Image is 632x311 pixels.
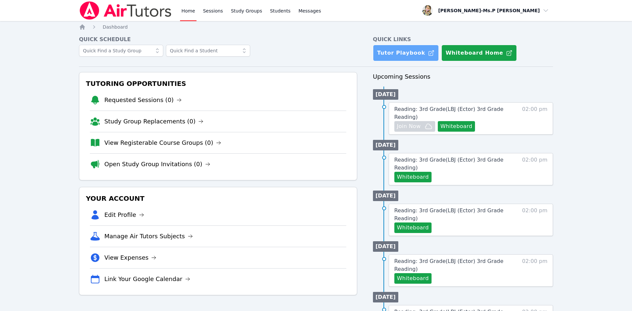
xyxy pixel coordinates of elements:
[441,45,517,61] button: Whiteboard Home
[394,273,432,284] button: Whiteboard
[85,78,352,90] h3: Tutoring Opportunities
[373,241,398,252] li: [DATE]
[394,172,432,182] button: Whiteboard
[522,105,547,132] span: 02:00 pm
[394,105,509,121] a: Reading: 3rd Grade(LBJ (Ector) 3rd Grade Reading)
[373,191,398,201] li: [DATE]
[104,232,193,241] a: Manage Air Tutors Subjects
[522,207,547,233] span: 02:00 pm
[104,138,221,147] a: View Registerable Course Groups (0)
[373,36,553,43] h4: Quick Links
[104,274,190,284] a: Link Your Google Calendar
[394,257,509,273] a: Reading: 3rd Grade(LBJ (Ector) 3rd Grade Reading)
[373,89,398,100] li: [DATE]
[438,121,475,132] button: Whiteboard
[104,117,203,126] a: Study Group Replacements (0)
[79,45,163,57] input: Quick Find a Study Group
[299,8,321,14] span: Messages
[394,157,503,171] span: Reading: 3rd Grade ( LBJ (Ector) 3rd Grade Reading )
[394,121,435,132] button: Join Now
[104,160,210,169] a: Open Study Group Invitations (0)
[394,207,503,221] span: Reading: 3rd Grade ( LBJ (Ector) 3rd Grade Reading )
[104,253,156,262] a: View Expenses
[373,140,398,150] li: [DATE]
[103,24,128,30] a: Dashboard
[394,106,503,120] span: Reading: 3rd Grade ( LBJ (Ector) 3rd Grade Reading )
[373,72,553,81] h3: Upcoming Sessions
[373,45,439,61] a: Tutor Playbook
[79,24,553,30] nav: Breadcrumb
[104,95,182,105] a: Requested Sessions (0)
[394,222,432,233] button: Whiteboard
[104,210,144,220] a: Edit Profile
[394,207,509,222] a: Reading: 3rd Grade(LBJ (Ector) 3rd Grade Reading)
[373,292,398,302] li: [DATE]
[166,45,250,57] input: Quick Find a Student
[394,258,503,272] span: Reading: 3rd Grade ( LBJ (Ector) 3rd Grade Reading )
[79,1,172,20] img: Air Tutors
[397,122,421,130] span: Join Now
[85,193,352,204] h3: Your Account
[394,156,509,172] a: Reading: 3rd Grade(LBJ (Ector) 3rd Grade Reading)
[522,257,547,284] span: 02:00 pm
[79,36,357,43] h4: Quick Schedule
[522,156,547,182] span: 02:00 pm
